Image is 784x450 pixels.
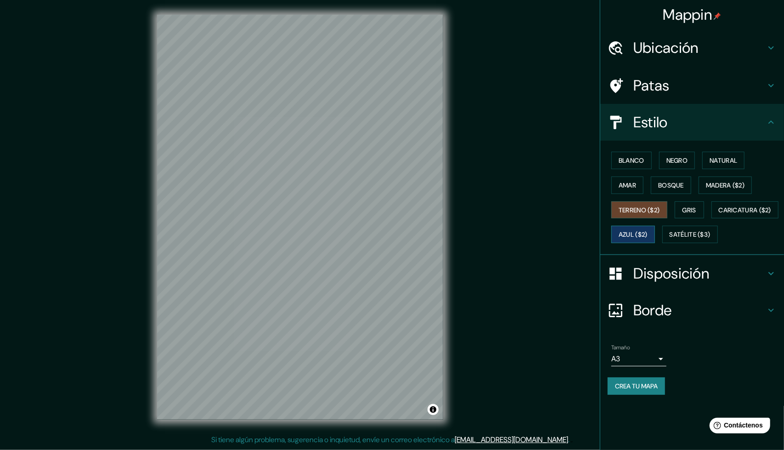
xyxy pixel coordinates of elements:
font: Mappin [663,5,712,24]
font: Amar [619,181,636,189]
font: . [568,435,570,444]
div: Borde [600,292,784,329]
div: Ubicación [600,29,784,66]
font: Terreno ($2) [619,206,660,214]
font: Azul ($2) [619,231,648,239]
font: Ubicación [633,38,699,57]
div: Disposición [600,255,784,292]
font: Tamaño [611,344,630,351]
font: . [570,434,571,444]
button: Satélite ($3) [662,226,718,243]
font: Bosque [658,181,684,189]
button: Natural [702,152,745,169]
font: Blanco [619,156,644,165]
font: Gris [682,206,696,214]
font: A3 [611,354,620,364]
button: Crea tu mapa [608,377,665,395]
button: Negro [659,152,695,169]
img: pin-icon.png [714,12,721,20]
font: Disposición [633,264,709,283]
button: Gris [675,201,704,219]
div: Estilo [600,104,784,141]
font: . [571,434,573,444]
button: Terreno ($2) [611,201,667,219]
font: Estilo [633,113,668,132]
button: Activar o desactivar atribución [428,404,439,415]
button: Madera ($2) [699,177,752,194]
canvas: Mapa [157,15,443,420]
font: Borde [633,301,672,320]
div: Patas [600,67,784,104]
button: Caricatura ($2) [711,201,779,219]
font: Caricatura ($2) [719,206,772,214]
iframe: Lanzador de widgets de ayuda [702,414,774,440]
div: A3 [611,352,666,366]
button: Bosque [651,177,691,194]
a: [EMAIL_ADDRESS][DOMAIN_NAME] [455,435,568,444]
font: Natural [710,156,737,165]
font: Crea tu mapa [615,382,658,390]
button: Amar [611,177,643,194]
font: Patas [633,76,670,95]
button: Blanco [611,152,652,169]
button: Azul ($2) [611,226,655,243]
font: Si tiene algún problema, sugerencia o inquietud, envíe un correo electrónico a [211,435,455,444]
font: Satélite ($3) [670,231,711,239]
font: Madera ($2) [706,181,745,189]
font: Negro [666,156,688,165]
